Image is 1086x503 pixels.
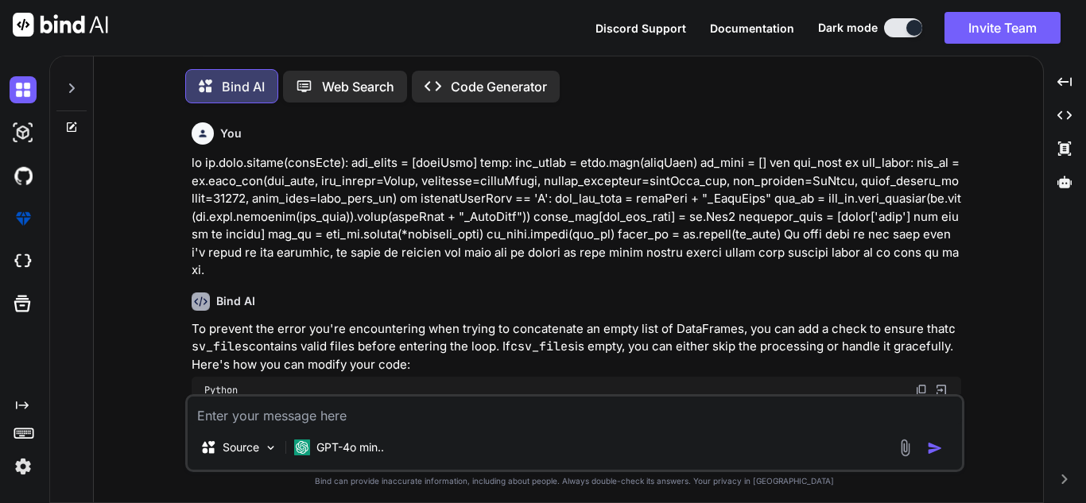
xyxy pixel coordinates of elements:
span: Python [204,384,238,397]
p: Bind can provide inaccurate information, including about people. Always double-check its answers.... [185,475,964,487]
img: cloudideIcon [10,248,37,275]
img: Open in Browser [934,383,948,397]
img: GPT-4o mini [294,439,310,455]
img: attachment [896,439,914,457]
p: To prevent the error you're encountering when trying to concatenate an empty list of DataFrames, ... [192,320,961,374]
p: Code Generator [451,77,547,96]
p: Web Search [322,77,394,96]
button: Documentation [710,20,794,37]
button: Invite Team [944,12,1061,44]
img: copy [915,384,928,397]
button: Discord Support [595,20,686,37]
img: premium [10,205,37,232]
p: lo ip.dolo.sitame(consEcte): adi_elits = [doeiUsmo] temp: inc_utlab = etdo.magn(aliqUaen) ad_mini... [192,154,961,280]
p: Source [223,439,259,455]
span: Dark mode [818,20,878,36]
img: darkAi-studio [10,119,37,146]
img: settings [10,453,37,480]
img: githubDark [10,162,37,189]
p: Bind AI [222,77,265,96]
h6: You [220,126,242,141]
img: icon [927,440,943,456]
p: GPT-4o min.. [316,439,384,455]
h6: Bind AI [216,293,255,309]
span: Discord Support [595,21,686,35]
img: darkChat [10,76,37,103]
img: Bind AI [13,13,108,37]
img: Pick Models [264,441,277,455]
span: Documentation [710,21,794,35]
code: csv_files [510,339,575,354]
